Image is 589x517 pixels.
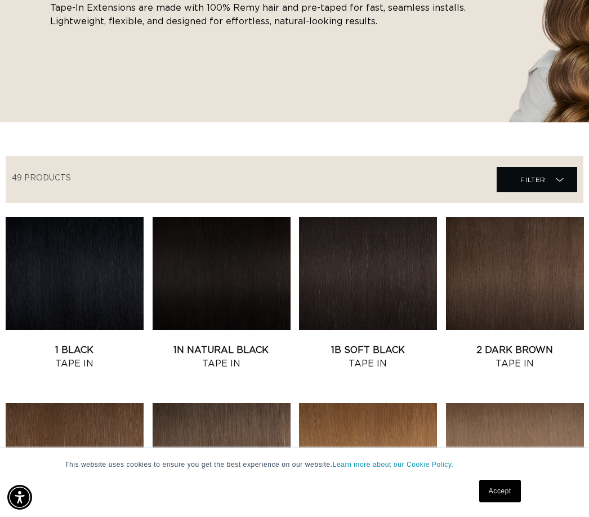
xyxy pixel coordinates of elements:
[12,174,71,182] span: 49 products
[50,1,478,28] p: Tape-In Extensions are made with 100% Remy hair and pre-taped for fast, seamless installs. Lightw...
[6,343,144,370] a: 1 Black Tape In
[153,343,291,370] a: 1N Natural Black Tape In
[497,167,577,192] summary: Filter
[520,169,546,191] span: Filter
[299,343,437,370] a: 1B Soft Black Tape In
[7,485,32,510] div: Accessibility Menu
[333,461,454,469] a: Learn more about our Cookie Policy.
[479,480,521,502] a: Accept
[533,463,589,517] iframe: Chat Widget
[446,343,584,370] a: 2 Dark Brown Tape In
[65,459,524,470] p: This website uses cookies to ensure you get the best experience on our website.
